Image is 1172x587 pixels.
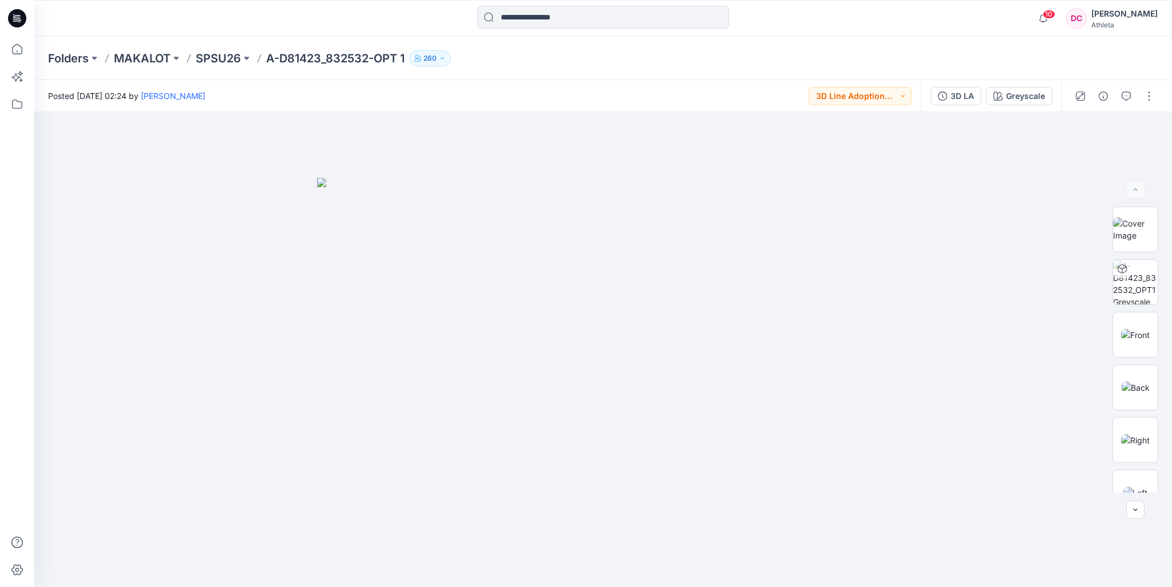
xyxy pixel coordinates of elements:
[1006,90,1045,102] div: Greyscale
[48,90,205,102] span: Posted [DATE] 02:24 by
[986,87,1052,105] button: Greyscale
[196,50,241,66] a: SPSU26
[931,87,981,105] button: 3D LA
[1122,382,1150,394] img: Back
[1121,434,1150,446] img: Right
[48,50,89,66] a: Folders
[141,91,205,101] a: [PERSON_NAME]
[1094,87,1112,105] button: Details
[1043,10,1055,19] span: 10
[1113,217,1158,241] img: Cover Image
[423,52,437,65] p: 260
[1113,260,1158,304] img: A-D81423_832532_OPT1 Greyscale
[951,90,974,102] div: 3D LA
[317,178,889,587] img: eyJhbGciOiJIUzI1NiIsImtpZCI6IjAiLCJzbHQiOiJzZXMiLCJ0eXAiOiJKV1QifQ.eyJkYXRhIjp7InR5cGUiOiJzdG9yYW...
[266,50,405,66] p: A-D81423_832532-OPT 1
[1123,487,1147,499] img: Left
[1091,21,1158,29] div: Athleta
[1066,8,1087,29] div: DC
[409,50,451,66] button: 260
[1091,7,1158,21] div: [PERSON_NAME]
[1121,329,1150,341] img: Front
[114,50,171,66] a: MAKALOT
